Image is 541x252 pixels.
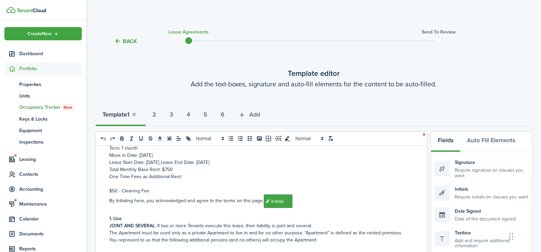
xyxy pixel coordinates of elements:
button: clean [326,134,335,143]
a: Dashboard [4,47,82,60]
strong: 1. Use [109,215,122,222]
p: Term: 1 month [109,145,408,152]
span: Dashboard [19,50,82,57]
button: italic [127,134,136,143]
span: Documents [19,230,82,237]
button: Close tab [130,111,139,119]
img: TenantCloud [17,8,46,13]
button: bold [117,134,127,143]
strong: 6 [221,110,225,119]
h3: Lease Agreements [168,28,209,36]
button: underline [136,134,146,143]
wizard-step-header-title: Template editor [96,68,532,79]
button: Auto Fill Elements [460,132,522,152]
wizard-step-header-description: Add the text-boxes, signature and auto-fill elements for the content to be auto-filled. [96,79,532,89]
button: link [184,134,193,143]
button: Fields [431,132,460,152]
p: $50 - Cleaning Fee [109,187,408,194]
img: TenantCloud [6,7,16,13]
a: Properties [4,79,82,90]
span: Calendar [19,215,82,223]
button: undo: undo [98,134,108,143]
span: Maintenance [19,201,82,208]
a: Keys & Locks [4,113,82,125]
span: Leasing [19,156,82,163]
a: Occupancy TrackerNew [4,102,82,113]
iframe: Chat Widget [507,219,541,252]
span: Keys & Locks [19,115,82,123]
span: Create New [27,31,52,36]
a: Units [4,90,82,102]
strong: JOINT AND SEVERAL [109,222,155,229]
p: Lease Start Date: [DATE] Lease End Date: [DATE] [109,159,408,166]
span: Occupancy Tracker [19,104,82,111]
span: Equipment [19,127,82,134]
p: By Initialing here, you acknowledged and agree to the terms on this page. [109,194,408,208]
span: Properties [19,81,82,88]
button: list: ordered [236,134,245,143]
button: pageBreak [274,134,283,143]
span: Add [249,110,260,119]
strong: 5 [204,110,207,119]
button: image [255,134,264,143]
span: Units [19,92,82,100]
button: table-better [264,134,274,143]
p: Move in Date: [DATE] [109,152,408,159]
span: Accounting [19,186,82,193]
h3: Send to review [422,28,456,36]
p: Total Monthly Base Rent: $750 [109,166,408,173]
strong: 3 [170,110,173,119]
div: Drag [509,226,513,247]
p: : If two or more Tenants execute this lease, their liability is joint and several. [109,222,408,229]
p: The Apartment must be used only as a private Apartment to live in and for no other purpose. “Apar... [109,229,408,244]
span: Portfolio [19,65,82,72]
span: Inspections [19,139,82,146]
button: Add [231,106,267,126]
button: list: check [245,134,255,143]
span: Contacts [19,171,82,178]
a: Inspections [4,136,82,148]
strong: 4 [187,110,190,119]
button: redo: redo [108,134,117,143]
a: Equipment [4,125,82,136]
span: New [64,104,72,110]
strong: Template [102,110,127,119]
button: strike [146,134,155,143]
button: list: bullet [226,134,236,143]
strong: 1 [127,110,130,119]
button: Back [114,38,137,45]
button: toggleMarkYellow: markYellow [283,134,292,143]
p: One Time Fees as Additional Rent: [109,173,408,180]
button: Open menu [4,27,82,40]
strong: 2 [152,110,156,119]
